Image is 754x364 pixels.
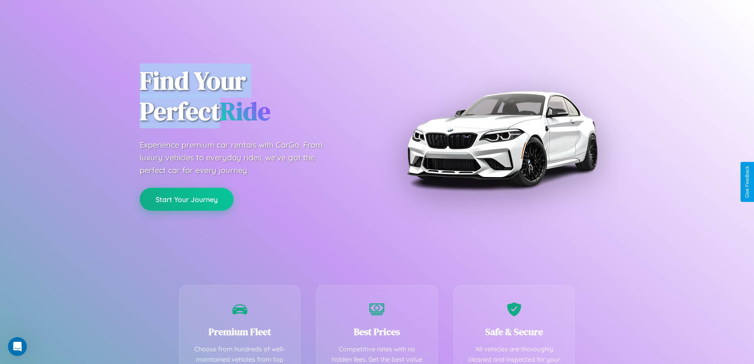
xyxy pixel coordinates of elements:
h3: Best Prices [329,325,425,338]
div: Give Feedback [745,166,750,198]
span: Ride [220,94,270,128]
h3: Safe & Secure [466,325,563,338]
h3: Premium Fleet [192,325,289,338]
button: Start Your Journey [140,188,234,211]
img: Premium BMW car rental vehicle [403,40,601,238]
iframe: Intercom live chat [8,337,27,356]
p: Experience premium car rentals with CarGo. From luxury vehicles to everyday rides, we've got the ... [140,139,338,177]
h1: Find Your Perfect [140,66,365,127]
